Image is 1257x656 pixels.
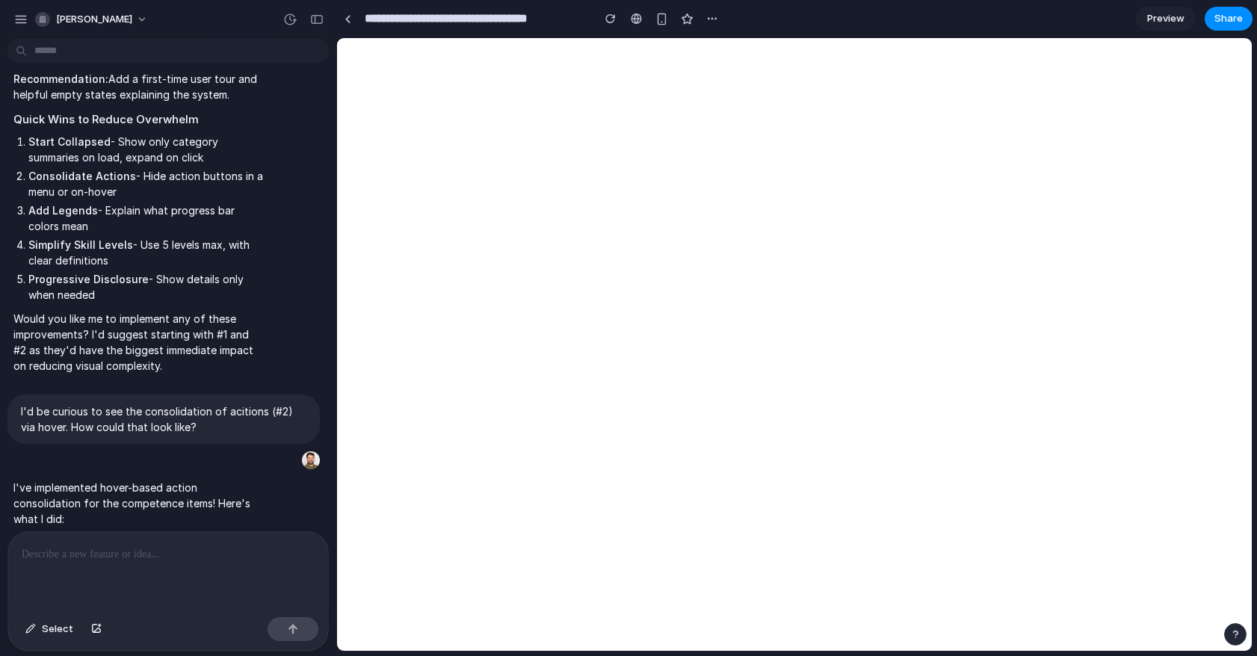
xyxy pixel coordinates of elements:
[28,271,263,303] li: - Show details only when needed
[28,170,136,182] strong: Consolidate Actions
[13,72,108,85] strong: Recommendation:
[1136,7,1196,31] a: Preview
[1205,7,1253,31] button: Share
[18,617,81,641] button: Select
[28,134,263,165] li: - Show only category summaries on load, expand on click
[28,238,133,251] strong: Simplify Skill Levels
[28,273,149,285] strong: Progressive Disclosure
[28,237,263,268] li: - Use 5 levels max, with clear definitions
[13,311,263,374] p: Would you like me to implement any of these improvements? I'd suggest starting with #1 and #2 as ...
[56,12,132,27] span: [PERSON_NAME]
[29,7,155,31] button: [PERSON_NAME]
[28,202,263,234] li: - Explain what progress bar colors mean
[13,111,263,129] h2: Quick Wins to Reduce Overwhelm
[13,71,263,102] p: Add a first-time user tour and helpful empty states explaining the system.
[1214,11,1243,26] span: Share
[1147,11,1185,26] span: Preview
[28,135,111,148] strong: Start Collapsed
[42,622,73,637] span: Select
[13,480,263,527] p: I've implemented hover-based action consolidation for the competence items! Here's what I did:
[21,403,306,435] p: I'd be curious to see the consolidation of acitions (#2) via hover. How could that look like?
[28,204,98,217] strong: Add Legends
[28,168,263,199] li: - Hide action buttons in a menu or on-hover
